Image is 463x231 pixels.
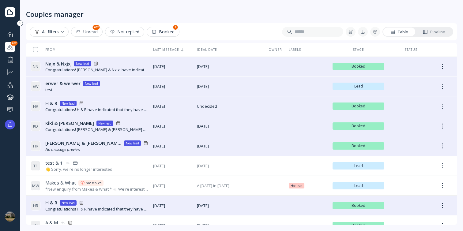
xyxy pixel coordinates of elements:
span: Lead [335,84,382,89]
span: [DATE] [153,223,192,229]
div: Not replied [86,181,102,185]
div: Status [389,47,432,52]
span: Makes & What [45,180,76,186]
span: Kiki & [PERSON_NAME] [45,120,94,126]
span: [DATE] [197,84,262,89]
button: All filters [30,27,69,37]
div: Not replied [110,29,139,34]
span: Booked [335,64,382,69]
div: New lead [126,141,139,146]
span: H & R [45,100,57,106]
span: [DATE] [197,163,262,169]
div: K D [31,121,40,131]
div: Table [390,29,408,35]
span: [DATE] [153,84,192,89]
div: 8 [173,25,178,30]
div: Unread [76,29,98,34]
div: H R [31,201,40,211]
a: Grow your business [5,67,15,77]
div: Stage [333,47,385,52]
div: Booked [152,29,175,34]
div: Owner [267,47,284,52]
div: New lead [85,81,98,86]
div: N N [31,61,40,71]
span: A & M [45,219,58,226]
span: [DATE] [197,203,262,209]
div: A M [31,221,40,230]
div: Labels [289,47,328,52]
button: Booked [147,27,179,37]
span: [DATE] [153,64,192,69]
span: [DATE] [153,103,192,109]
span: Undecided [197,103,262,109]
span: Booked [335,203,382,208]
span: Lead [335,183,382,188]
div: M W [31,181,40,191]
a: Help & support [5,105,15,115]
div: New lead [98,121,111,126]
div: H R [31,101,40,111]
div: Congratulations! H & R have indicated that they have chosen you for their wedding day. [45,107,148,113]
span: [DATE] [197,64,262,69]
span: [DATE] [197,123,262,129]
div: Ideal date [197,47,262,52]
div: New lead [62,101,75,106]
a: Dashboard [5,29,15,39]
span: H & R [45,199,57,206]
span: test & 1 [45,160,63,166]
i: No message preview [45,147,80,152]
span: Booked [335,143,382,148]
a: Knowledge hub [5,92,15,102]
div: All filters [35,29,64,34]
button: Unread [71,27,103,37]
div: *New enquiry from Makes & What:* Hi, We're interested in your venue! Can you let us know when it ... [45,186,148,192]
span: [DATE] [197,223,262,229]
button: Upgrade options [5,120,15,129]
div: H R [31,141,40,151]
div: T 1 [31,161,40,171]
span: Lead [335,163,382,168]
div: From [31,47,56,52]
div: Couples manager [26,10,84,18]
div: Congratulations! [PERSON_NAME] & [PERSON_NAME] have indicated that they have chosen you for their... [45,127,148,132]
span: [DATE] [197,143,262,149]
button: Not replied [105,27,144,37]
span: Najx & Nxjxj [45,61,72,67]
span: Booked [335,124,382,129]
span: Booked [335,104,382,109]
div: Pipeline [423,29,445,35]
a: Couples manager652 [5,42,15,52]
div: New lead [62,200,75,205]
span: Booked [335,223,382,228]
span: Hot lead [291,183,303,188]
div: E W [31,81,40,91]
span: A [DATE] in [DATE] [197,183,262,189]
div: New lead [76,61,89,66]
div: 👋 Sorry, we're no longer interested [45,166,112,172]
div: Congratulations! [PERSON_NAME] & Nxjxj have indicated that they have chosen you for their wedding... [45,67,148,73]
div: test [45,87,100,93]
div: 652 [93,25,100,30]
span: [DATE] [153,203,192,209]
div: Congratulations! H & R have indicated that they have chosen you for their wedding day. [45,206,148,212]
span: [DATE] [153,183,192,189]
span: erwer & werwer [45,80,81,87]
a: Performance [5,54,15,65]
div: Couples manager [5,42,15,52]
span: [DATE] [153,143,192,149]
span: [PERSON_NAME] & [PERSON_NAME] [45,140,122,146]
div: Last message [153,47,192,52]
span: [DATE] [153,163,192,169]
a: Your profile [5,80,15,90]
span: [DATE] [153,123,192,129]
div: 652 [11,41,18,46]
